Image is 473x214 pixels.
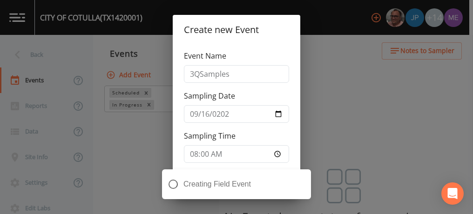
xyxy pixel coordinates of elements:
[184,130,236,141] label: Sampling Time
[162,169,311,199] div: Creating Field Event
[184,90,235,101] label: Sampling Date
[184,50,226,61] label: Event Name
[441,182,464,205] div: Open Intercom Messenger
[173,15,300,45] h2: Create new Event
